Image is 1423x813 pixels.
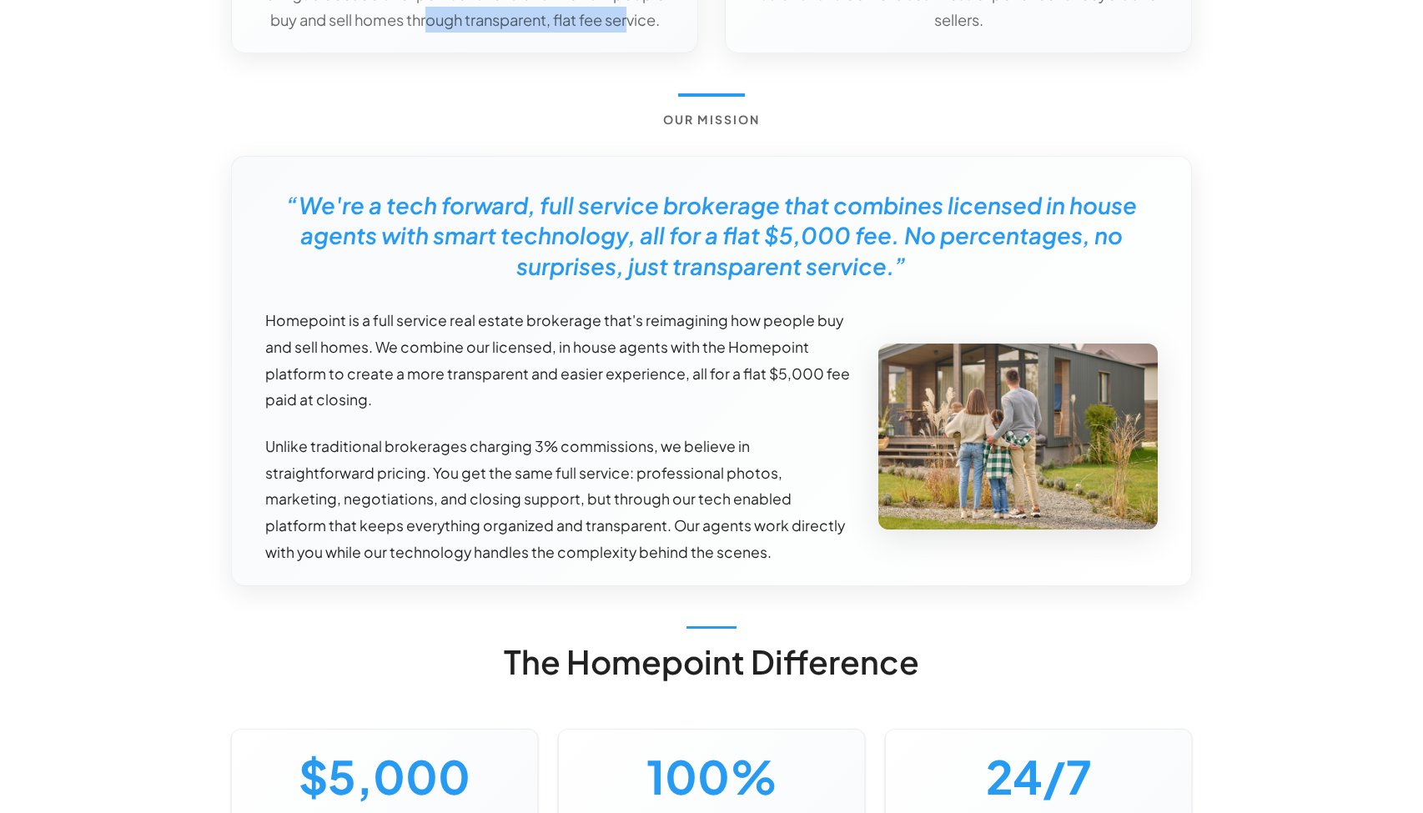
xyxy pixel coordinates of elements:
[663,110,760,128] h6: Our Mission
[579,750,844,803] h3: 100%
[265,190,1158,282] h5: “We're a tech forward, full service brokerage that combines licensed in house agents with smart t...
[878,344,1158,529] img: Family outside home
[265,434,852,565] p: Unlike traditional brokerages charging 3% commissions, we believe in straightforward pricing. You...
[906,750,1171,803] h3: 24/7
[252,750,517,803] h3: $5,000
[265,308,852,414] p: Homepoint is a full service real estate brokerage that's reimagining how people buy and sell home...
[504,642,919,682] h4: The Homepoint Difference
